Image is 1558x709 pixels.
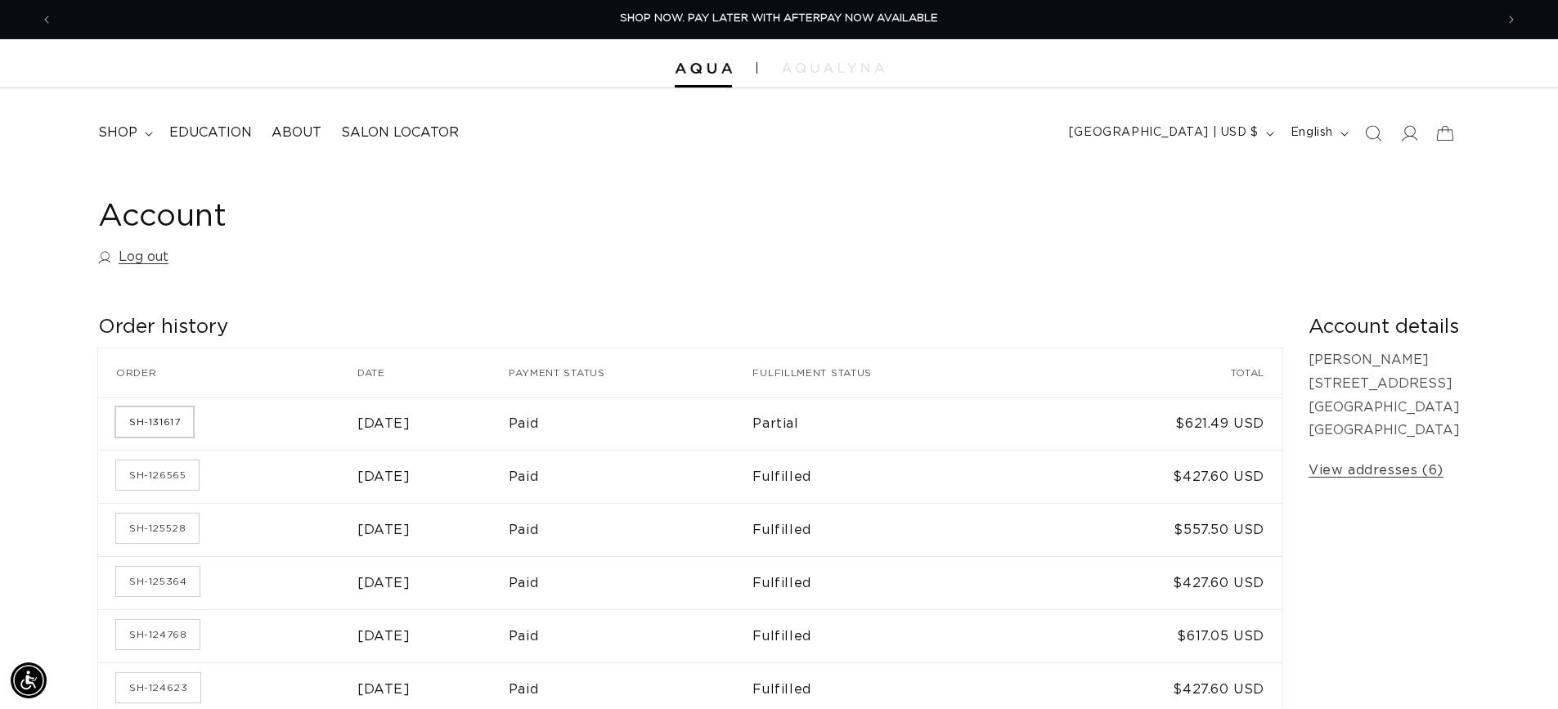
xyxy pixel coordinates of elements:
span: Education [169,124,252,141]
th: Fulfillment status [752,348,1045,397]
th: Order [98,348,357,397]
div: Accessibility Menu [11,662,47,698]
a: View addresses (6) [1309,459,1444,482]
button: Next announcement [1493,4,1529,35]
summary: shop [88,114,159,151]
td: Paid [509,397,753,451]
th: Total [1045,348,1282,397]
time: [DATE] [357,523,411,536]
td: $617.05 USD [1045,609,1282,662]
td: Fulfilled [752,609,1045,662]
td: Paid [509,556,753,609]
a: Order number SH-131617 [116,407,193,437]
a: Order number SH-124623 [116,673,200,702]
td: $557.50 USD [1045,503,1282,556]
td: $427.60 USD [1045,450,1282,503]
h2: Order history [98,315,1282,340]
span: [GEOGRAPHIC_DATA] | USD $ [1069,124,1259,141]
td: Fulfilled [752,556,1045,609]
td: Paid [509,450,753,503]
span: SHOP NOW. PAY LATER WITH AFTERPAY NOW AVAILABLE [620,13,938,24]
a: Order number SH-126565 [116,460,199,490]
td: Partial [752,397,1045,451]
img: aqualyna.com [782,63,884,73]
a: Order number SH-125528 [116,514,199,543]
th: Payment status [509,348,753,397]
td: $427.60 USD [1045,556,1282,609]
button: Previous announcement [29,4,65,35]
td: Paid [509,609,753,662]
td: $621.49 USD [1045,397,1282,451]
a: Order number SH-125364 [116,567,200,596]
time: [DATE] [357,470,411,483]
th: Date [357,348,509,397]
td: Paid [509,503,753,556]
time: [DATE] [357,417,411,430]
span: Salon Locator [341,124,459,141]
a: Order number SH-124768 [116,620,200,649]
a: About [262,114,331,151]
td: Fulfilled [752,503,1045,556]
span: English [1291,124,1333,141]
time: [DATE] [357,577,411,590]
span: shop [98,124,137,141]
img: Aqua Hair Extensions [675,63,732,74]
time: [DATE] [357,630,411,643]
td: Fulfilled [752,450,1045,503]
time: [DATE] [357,683,411,696]
a: Log out [98,245,168,269]
button: English [1281,118,1355,149]
p: [PERSON_NAME] [STREET_ADDRESS] [GEOGRAPHIC_DATA] [GEOGRAPHIC_DATA] [1309,348,1460,442]
a: Education [159,114,262,151]
h2: Account details [1309,315,1460,340]
button: [GEOGRAPHIC_DATA] | USD $ [1059,118,1281,149]
h1: Account [98,197,1460,237]
span: About [272,124,321,141]
summary: Search [1355,115,1391,151]
a: Salon Locator [331,114,469,151]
